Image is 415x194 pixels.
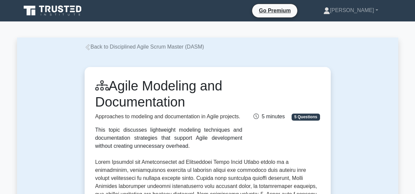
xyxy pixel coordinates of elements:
a: [PERSON_NAME] [307,4,394,17]
p: Approaches to modeling and documentation in Agile projects. [95,113,242,121]
a: Back to Disciplined Agile Scrum Master (DASM) [85,44,204,50]
h1: Agile Modeling and Documentation [95,78,242,110]
span: 5 minutes [253,114,285,119]
a: Go Premium [255,6,295,15]
div: This topic discusses lightweight modeling techniques and documentation strategies that support Ag... [95,126,242,150]
span: 5 Questions [292,114,320,120]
